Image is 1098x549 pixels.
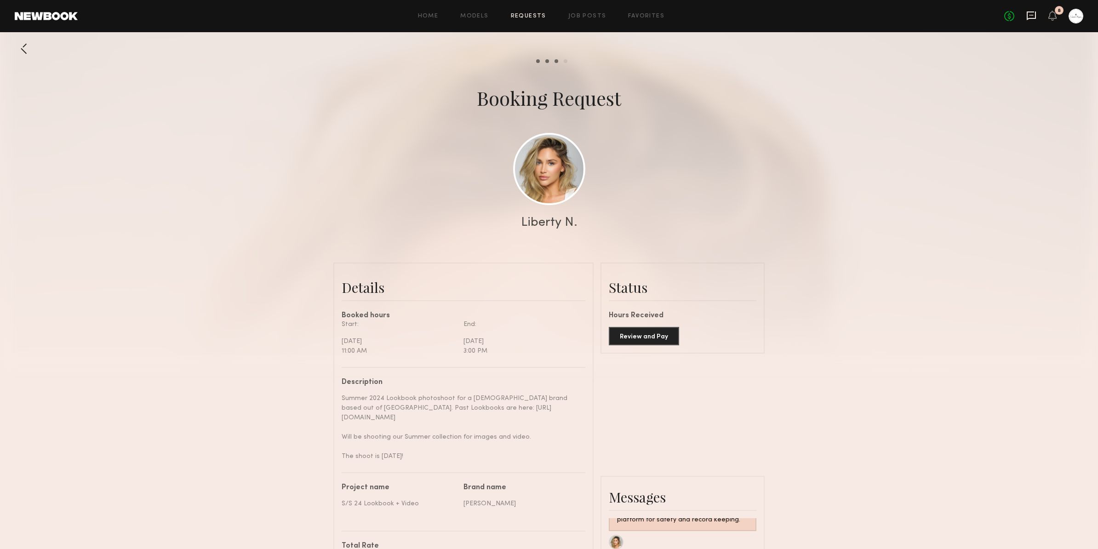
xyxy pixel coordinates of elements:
[342,312,585,320] div: Booked hours
[511,13,546,19] a: Requests
[521,216,578,229] div: Liberty N.
[463,484,578,492] div: Brand name
[1058,8,1061,13] div: 8
[609,488,756,506] div: Messages
[418,13,439,19] a: Home
[609,278,756,297] div: Status
[463,499,578,509] div: [PERSON_NAME]
[342,346,457,356] div: 11:00 AM
[342,499,457,509] div: S/S 24 Lookbook + Video
[342,484,457,492] div: Project name
[342,278,585,297] div: Details
[342,320,457,329] div: Start:
[342,379,578,386] div: Description
[463,320,578,329] div: End:
[463,337,578,346] div: [DATE]
[628,13,664,19] a: Favorites
[342,394,578,461] div: Summer 2024 Lookbook photoshoot for a [DEMOGRAPHIC_DATA] brand based out of [GEOGRAPHIC_DATA]. Pa...
[477,85,621,111] div: Booking Request
[460,13,488,19] a: Models
[609,312,756,320] div: Hours Received
[609,327,679,345] button: Review and Pay
[568,13,606,19] a: Job Posts
[463,346,578,356] div: 3:00 PM
[342,337,457,346] div: [DATE]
